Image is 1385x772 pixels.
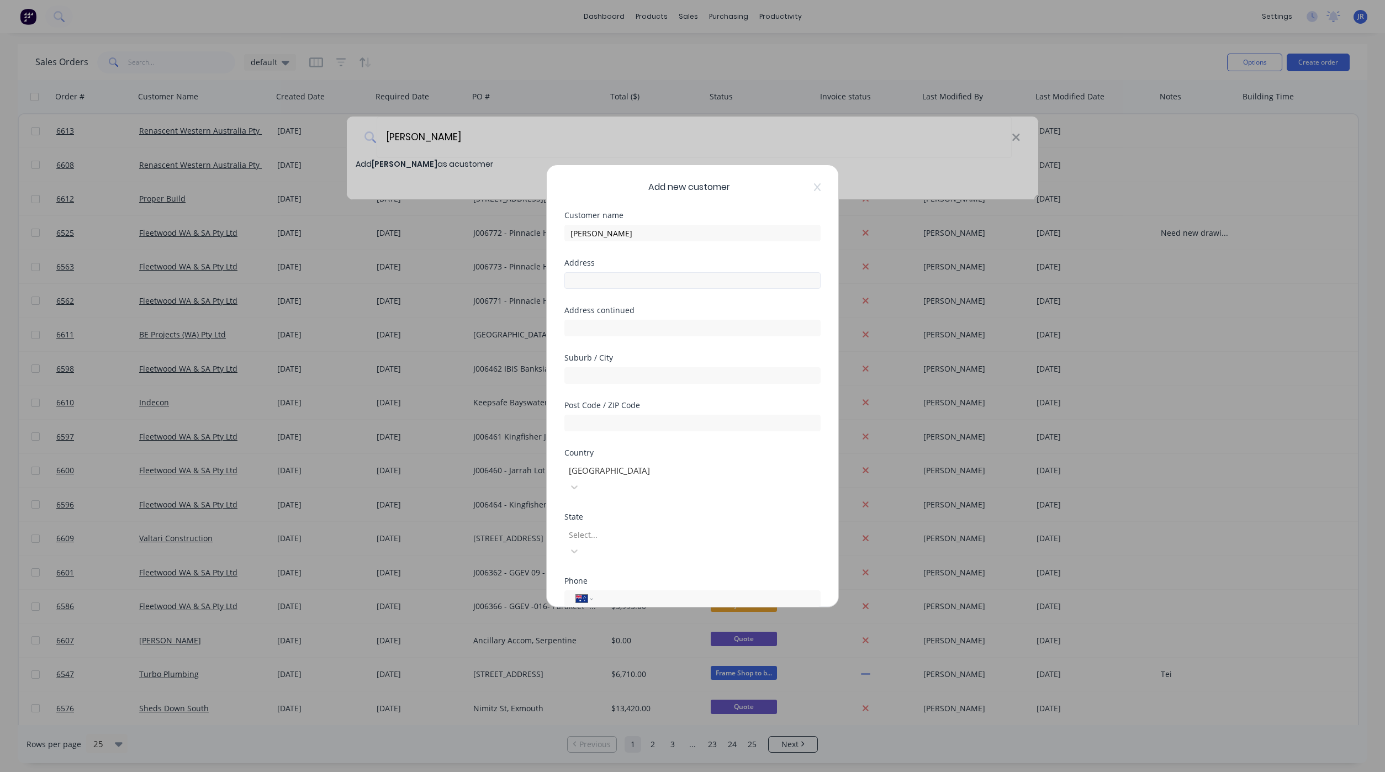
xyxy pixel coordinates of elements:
[564,513,821,521] div: State
[564,577,821,585] div: Phone
[648,181,730,194] span: Add new customer
[564,259,821,267] div: Address
[564,449,821,457] div: Country
[564,306,821,314] div: Address continued
[564,354,821,362] div: Suburb / City
[564,211,821,219] div: Customer name
[564,401,821,409] div: Post Code / ZIP Code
